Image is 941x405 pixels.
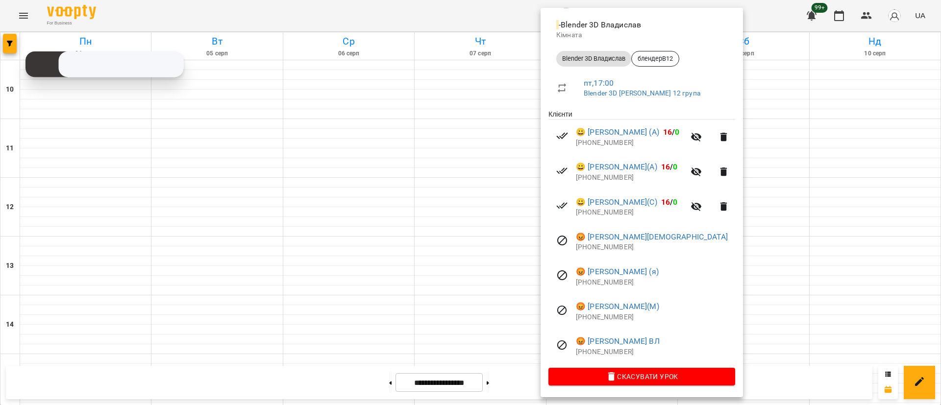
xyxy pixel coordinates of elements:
svg: Візит сплачено [556,130,568,142]
a: 😡 [PERSON_NAME] ВЛ [576,335,660,347]
span: - Blender 3D Владислав [556,20,643,29]
b: / [661,197,678,207]
a: 😡 [PERSON_NAME] (я) [576,266,659,278]
div: блендерВ12 [631,51,679,67]
svg: Візит скасовано [556,235,568,246]
svg: Візит скасовано [556,269,568,281]
p: [PHONE_NUMBER] [576,173,685,183]
p: [PHONE_NUMBER] [576,278,735,287]
ul: Клієнти [548,109,735,368]
span: 0 [673,162,677,171]
a: 😀 [PERSON_NAME](С) [576,196,657,208]
b: / [661,162,678,171]
p: [PHONE_NUMBER] [576,138,685,148]
span: Blender 3D Владислав [556,54,631,63]
p: [PHONE_NUMBER] [576,312,735,322]
span: 0 [673,197,677,207]
span: 16 [663,127,672,137]
a: пт , 17:00 [584,78,614,88]
b: / [663,127,680,137]
svg: Візит скасовано [556,305,568,316]
a: 😀 [PERSON_NAME](А) [576,161,657,173]
p: [PHONE_NUMBER] [576,208,685,217]
svg: Візит сплачено [556,165,568,177]
svg: Візит сплачено [556,200,568,212]
a: Blender 3D [PERSON_NAME] 12 група [584,89,700,97]
a: 😀 [PERSON_NAME] (А) [576,126,659,138]
a: 😡 [PERSON_NAME][DEMOGRAPHIC_DATA] [576,231,728,243]
span: 16 [661,197,670,207]
svg: Візит скасовано [556,339,568,351]
p: [PHONE_NUMBER] [576,347,735,357]
span: блендерВ12 [632,54,679,63]
span: 0 [675,127,679,137]
p: Кімната [556,30,727,40]
button: Скасувати Урок [548,368,735,385]
p: [PHONE_NUMBER] [576,242,735,252]
span: Скасувати Урок [556,371,727,382]
a: 😡 [PERSON_NAME](М) [576,301,659,312]
span: 16 [661,162,670,171]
